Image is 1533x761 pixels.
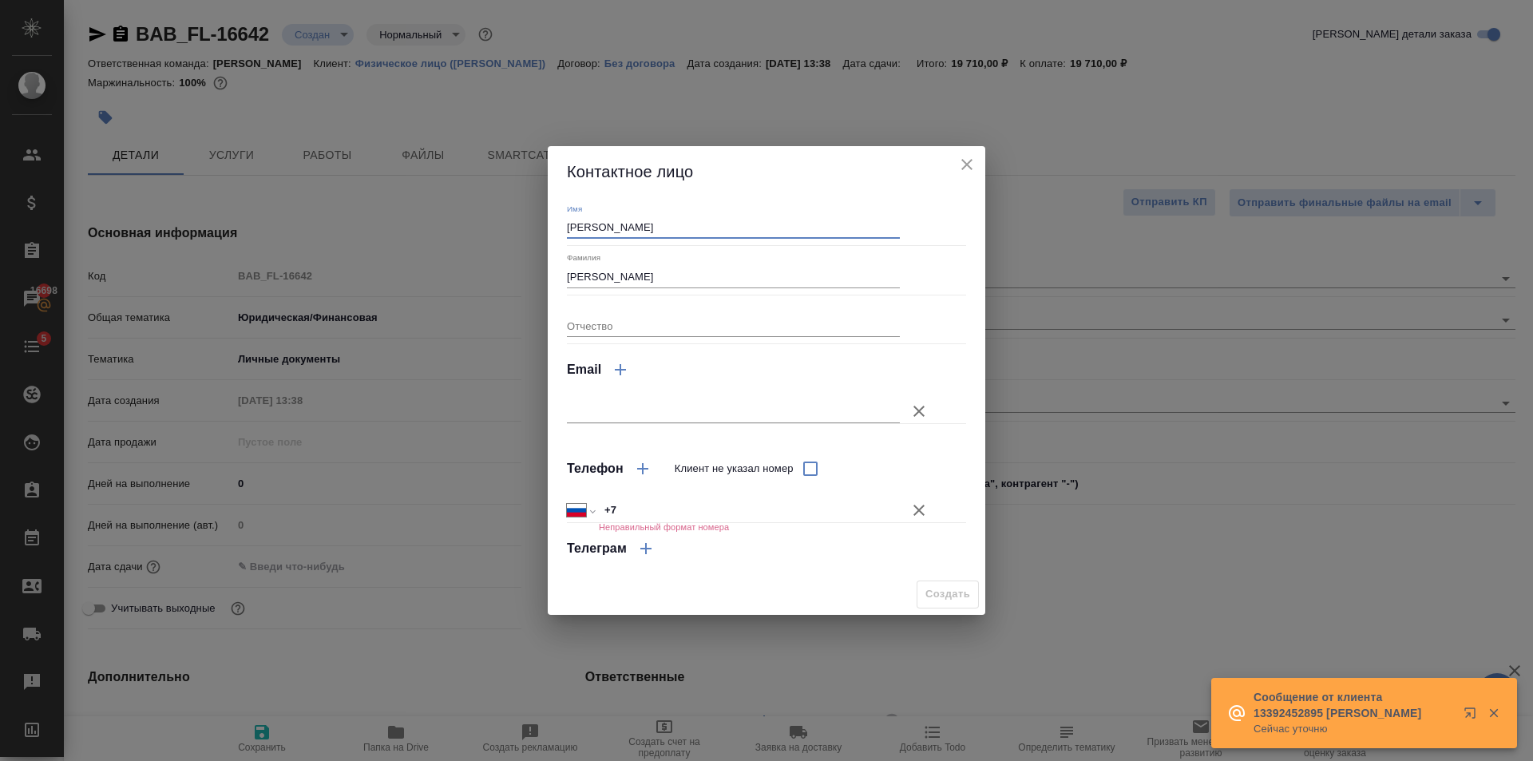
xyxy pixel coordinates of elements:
h4: Телеграм [567,539,627,558]
p: Сообщение от клиента 13392452895 [PERSON_NAME] [1254,689,1453,721]
button: Добавить [601,351,640,389]
p: Сейчас уточню [1254,721,1453,737]
label: Фамилия [567,254,600,262]
label: Имя [567,204,582,212]
button: Открыть в новой вкладке [1454,697,1492,735]
span: Контактное лицо [567,163,693,180]
button: Добавить [627,529,665,568]
h6: Неправильный формат номера [599,522,729,532]
span: Клиент не указал номер [675,461,794,477]
input: ✎ Введи что-нибудь [599,499,900,522]
button: close [955,153,979,176]
button: Добавить [624,450,662,488]
button: Закрыть [1477,706,1510,720]
h4: Email [567,360,601,379]
h4: Телефон [567,459,624,478]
